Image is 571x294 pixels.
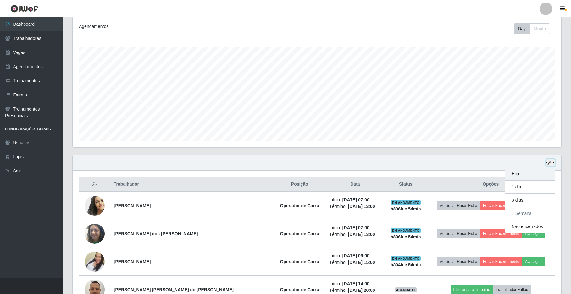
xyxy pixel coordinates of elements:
strong: há 04 h e 54 min [391,262,421,267]
th: Opções [427,177,555,192]
li: Início: [329,253,381,259]
button: 1 Semana [505,207,555,220]
time: [DATE] 13:00 [348,204,375,209]
strong: [PERSON_NAME] dos [PERSON_NAME] [114,231,198,236]
strong: [PERSON_NAME] [114,259,151,264]
strong: [PERSON_NAME] [PERSON_NAME] do [PERSON_NAME] [114,287,234,292]
div: Agendamentos [79,23,272,30]
time: [DATE] 13:00 [348,232,375,237]
strong: [PERSON_NAME] [114,203,151,208]
li: Início: [329,225,381,231]
strong: há 06 h e 54 min [391,206,421,211]
th: Data [325,177,385,192]
button: Forçar Encerramento [480,201,522,210]
button: Forçar Encerramento [480,229,522,238]
time: [DATE] 15:00 [348,260,375,265]
button: Day [514,23,530,34]
img: CoreUI Logo [10,5,38,13]
button: Month [529,23,550,34]
li: Início: [329,280,381,287]
button: Não encerrados [505,220,555,233]
button: Liberar para Trabalho [451,285,493,294]
strong: Operador de Caixa [280,259,319,264]
button: Adicionar Horas Extra [437,229,480,238]
div: Toolbar with button groups [514,23,555,34]
span: EM ANDAMENTO [391,200,421,205]
button: Forçar Encerramento [480,257,522,266]
li: Término: [329,231,381,238]
span: EM ANDAMENTO [391,228,421,233]
li: Início: [329,197,381,203]
time: [DATE] 07:00 [342,197,369,202]
button: 1 dia [505,181,555,194]
button: 3 dias [505,194,555,207]
strong: Operador de Caixa [280,203,319,208]
time: [DATE] 09:00 [342,253,369,258]
time: [DATE] 07:00 [342,225,369,230]
img: 1736128144098.jpeg [85,220,105,247]
strong: Operador de Caixa [280,231,319,236]
th: Status [385,177,427,192]
th: Trabalhador [110,177,274,192]
li: Término: [329,203,381,210]
strong: há 06 h e 54 min [391,234,421,239]
button: Avaliação [522,229,545,238]
li: Término: [329,259,381,266]
time: [DATE] 20:00 [348,288,375,293]
button: Avaliação [522,257,545,266]
span: EM ANDAMENTO [391,256,421,261]
button: Adicionar Horas Extra [437,201,480,210]
th: Posição [274,177,325,192]
img: 1619005854451.jpeg [85,193,105,218]
button: Trabalhador Faltou [493,285,531,294]
button: Hoje [505,167,555,181]
strong: Operador de Caixa [280,287,319,292]
div: First group [514,23,550,34]
li: Término: [329,287,381,294]
img: 1742563763298.jpeg [85,244,105,280]
button: Adicionar Horas Extra [437,257,480,266]
span: AGENDADO [395,287,417,292]
time: [DATE] 14:00 [342,281,369,286]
